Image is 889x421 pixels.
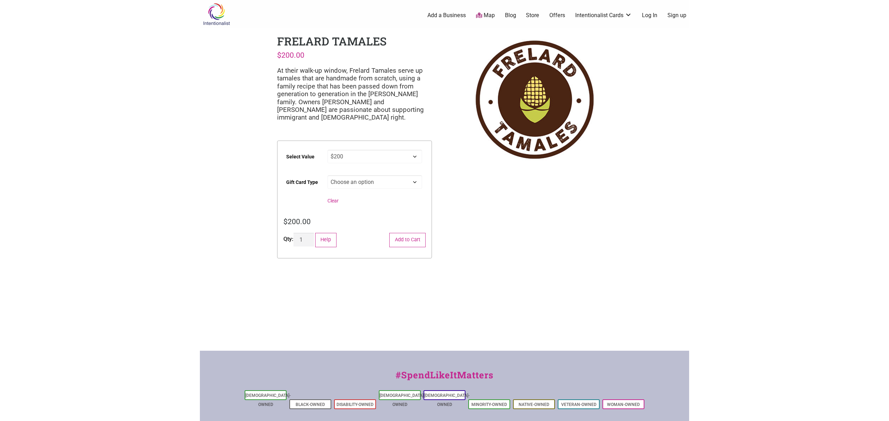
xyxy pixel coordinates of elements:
[277,51,281,59] span: $
[549,12,565,19] a: Offers
[276,289,433,309] iframe: Secure express checkout frame
[277,51,304,59] bdi: 200.00
[276,309,433,329] iframe: Secure express checkout frame
[200,3,233,26] img: Intentionalist
[283,217,288,226] span: $
[315,233,337,247] button: Help
[457,34,612,166] img: SEA_FrelardTamales
[286,174,318,190] label: Gift Card Type
[667,12,686,19] a: Sign up
[200,368,689,389] div: #SpendLikeItMatters
[327,198,339,204] a: Clear options
[283,217,311,226] bdi: 200.00
[245,393,291,407] a: [DEMOGRAPHIC_DATA]-Owned
[427,12,466,19] a: Add a Business
[380,393,425,407] a: [DEMOGRAPHIC_DATA]-Owned
[286,149,315,165] label: Select Value
[294,233,314,247] input: Product quantity
[607,402,640,407] a: Woman-Owned
[296,402,325,407] a: Black-Owned
[471,402,507,407] a: Minority-Owned
[476,12,495,20] a: Map
[424,393,470,407] a: [DEMOGRAPHIC_DATA]-Owned
[389,233,426,247] button: Add to Cart
[277,67,432,122] p: At their walk-up window, Frelard Tamales serve up tamales that are handmade from scratch, using a...
[642,12,657,19] a: Log In
[561,402,597,407] a: Veteran-Owned
[505,12,516,19] a: Blog
[277,34,386,49] h1: Frelard Tamales
[283,235,294,243] div: Qty:
[575,12,632,19] a: Intentionalist Cards
[519,402,549,407] a: Native-Owned
[337,402,374,407] a: Disability-Owned
[526,12,539,19] a: Store
[276,269,433,288] iframe: Secure express checkout frame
